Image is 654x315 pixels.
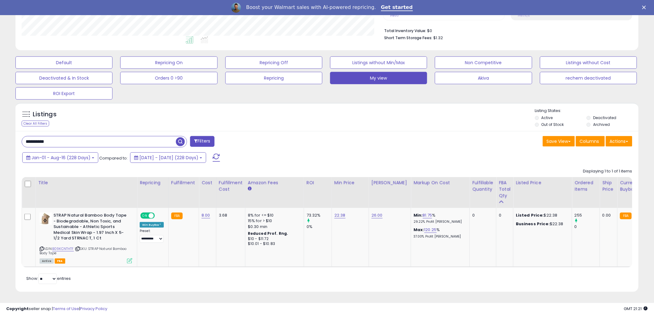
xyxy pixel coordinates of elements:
[516,180,569,186] div: Listed Price
[330,72,427,84] button: My view
[248,236,299,242] div: $10 - $11.72
[576,136,605,147] button: Columns
[202,212,210,218] a: 8.00
[246,4,376,10] div: Boost your Walmart sales with AI-powered repricing.
[543,136,575,147] button: Save View
[154,213,164,218] span: OFF
[120,56,217,69] button: Repricing On
[516,213,567,218] div: $22.38
[414,212,423,218] b: Min:
[6,306,107,312] div: seller snap | |
[225,56,322,69] button: Repricing Off
[202,180,214,186] div: Cost
[55,259,65,264] span: FBA
[384,27,628,34] li: $0
[602,180,615,193] div: Ship Price
[15,87,113,100] button: ROI Export
[540,56,637,69] button: Listings without Cost
[334,212,346,218] a: 22.38
[575,180,597,193] div: Ordered Items
[516,221,550,227] b: Business Price:
[248,241,299,247] div: $10.01 - $10.83
[541,122,564,127] label: Out of Stock
[624,306,648,312] span: 2025-08-17 21:21 GMT
[516,212,544,218] b: Listed Price:
[22,152,98,163] button: Jan-01 - Aug-16 (228 Days)
[433,35,443,41] span: $1.32
[372,180,408,186] div: [PERSON_NAME]
[231,3,241,13] img: Profile image for Adrian
[140,222,164,228] div: Win BuyBox *
[99,155,128,161] span: Compared to:
[22,121,49,126] div: Clear All Filters
[499,180,511,199] div: FBA Total Qty
[52,246,74,251] a: B09KCNTHTF
[6,306,29,312] strong: Copyright
[307,180,329,186] div: ROI
[435,56,532,69] button: Non Competitive
[40,213,52,225] img: 41B9b4UnGrL._SL40_.jpg
[248,224,299,230] div: $0.30 min
[381,4,413,11] a: Get started
[384,28,426,33] b: Total Inventory Value:
[423,212,432,218] a: 81.75
[583,168,632,174] div: Displaying 1 to 1 of 1 items
[620,180,652,193] div: Current Buybox Price
[472,213,491,218] div: 0
[80,306,107,312] a: Privacy Policy
[390,14,399,18] small: Prev: 0
[190,136,214,147] button: Filters
[330,56,427,69] button: Listings without Min/Max
[26,276,71,281] span: Show: entries
[32,155,91,161] span: Jan-01 - Aug-16 (228 Days)
[139,155,198,161] span: [DATE] - [DATE] (228 Days)
[40,259,54,264] span: All listings currently available for purchase on Amazon
[120,72,217,84] button: Orders 0 >90
[334,180,366,186] div: Min Price
[593,122,610,127] label: Archived
[53,306,79,312] a: Terms of Use
[225,72,322,84] button: Repricing
[171,180,196,186] div: Fulfillment
[540,72,637,84] button: rechem deactivated
[53,213,129,243] b: STRAP Natural Bamboo Body Tape - Biodegradable, Non Toxic, and Sustainable - Athletic Sports Medi...
[40,213,132,263] div: ASIN:
[15,72,113,84] button: Deactivated & In Stock
[33,110,57,119] h5: Listings
[620,213,631,219] small: FBA
[248,231,288,236] b: Reduced Prof. Rng.
[141,213,149,218] span: ON
[411,177,470,208] th: The percentage added to the cost of goods (COGS) that forms the calculator for Min & Max prices.
[140,180,166,186] div: Repricing
[541,115,553,120] label: Active
[414,227,465,238] div: %
[40,246,127,255] span: | SKU: STRAP Natural Bamboo Body Tape
[414,213,465,224] div: %
[219,180,243,193] div: Fulfillment Cost
[38,180,134,186] div: Title
[606,136,632,147] button: Actions
[575,213,600,218] div: 255
[472,180,494,193] div: Fulfillable Quantity
[424,227,437,233] a: 120.25
[642,6,648,9] div: Close
[384,35,432,40] b: Short Term Storage Fees:
[248,186,252,192] small: Amazon Fees.
[372,212,383,218] a: 26.00
[307,224,332,230] div: 0%
[248,213,299,218] div: 8% for <= $10
[248,180,301,186] div: Amazon Fees
[414,180,467,186] div: Markup on Cost
[171,213,183,219] small: FBA
[602,213,613,218] div: 0.00
[499,213,508,218] div: 0
[414,220,465,224] p: 29.22% Profit [PERSON_NAME]
[580,138,599,144] span: Columns
[219,213,240,218] div: 3.68
[535,108,639,114] p: Listing States:
[516,221,567,227] div: $22.38
[435,72,532,84] button: Akiva
[307,213,332,218] div: 73.32%
[518,14,530,18] small: Prev: N/A
[130,152,206,163] button: [DATE] - [DATE] (228 Days)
